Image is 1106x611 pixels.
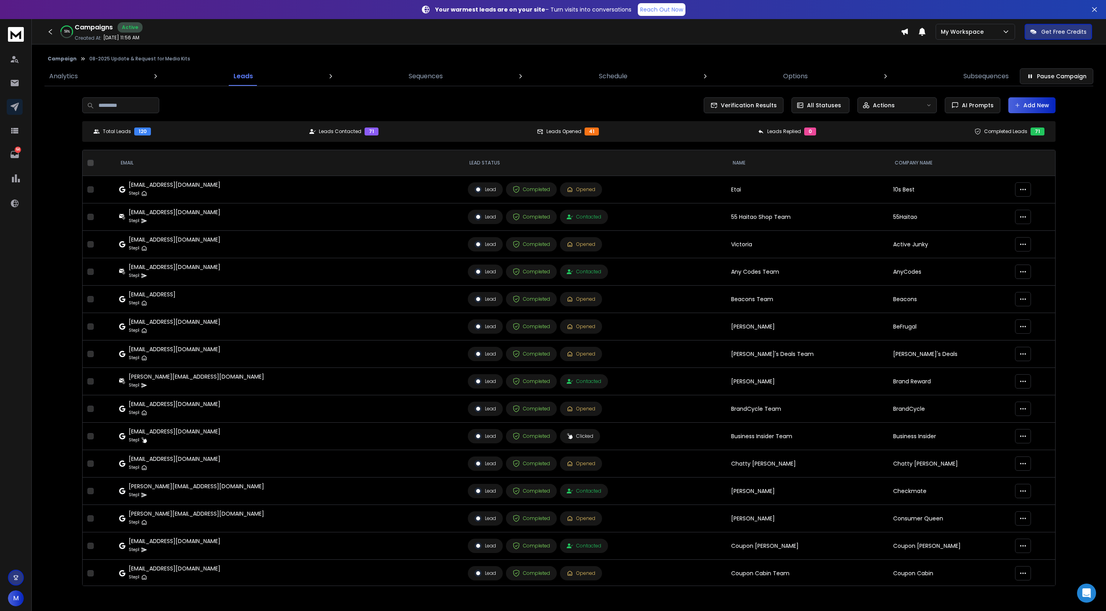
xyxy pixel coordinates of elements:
div: Completed [513,487,550,495]
div: [EMAIL_ADDRESS][DOMAIN_NAME] [129,318,220,326]
div: Contacted [567,543,601,549]
div: Lead [475,378,496,385]
p: Completed Leads [984,128,1027,135]
a: Options [778,67,813,86]
div: Completed [513,405,550,412]
td: Beacons [888,286,1011,313]
p: Step 1 [129,272,139,280]
div: [PERSON_NAME][EMAIL_ADDRESS][DOMAIN_NAME] [129,482,264,490]
div: Lead [475,515,496,522]
p: Step 1 [129,217,139,225]
div: Lead [475,296,496,303]
div: Lead [475,487,496,495]
h1: Campaigns [75,23,113,32]
p: Sequences [409,72,443,81]
div: [EMAIL_ADDRESS][DOMAIN_NAME] [129,565,220,572]
div: Lead [475,433,496,440]
td: Beacons Team [726,286,888,313]
div: Opened [567,186,595,193]
td: Checkmate [888,478,1011,505]
div: [EMAIL_ADDRESS][DOMAIN_NAME] [129,400,220,408]
td: Chatty [PERSON_NAME] [726,450,888,478]
a: Subsequences [959,67,1013,86]
div: Clicked [567,433,593,439]
p: Step 1 [129,299,139,307]
div: Lead [475,186,496,193]
p: Step 1 [129,546,139,554]
div: Contacted [567,214,601,220]
div: Completed [513,241,550,248]
a: Sequences [404,67,448,86]
button: AI Prompts [945,97,1000,113]
button: M [8,590,24,606]
div: Active [118,22,143,33]
td: Brand Reward [888,368,1011,395]
div: [EMAIL_ADDRESS][DOMAIN_NAME] [129,345,220,353]
p: 58 % [64,29,70,34]
p: Step 1 [129,189,139,197]
div: Lead [475,542,496,549]
td: Active Junky [888,231,1011,258]
a: Schedule [594,67,632,86]
p: Created At: [75,35,102,41]
div: Completed [513,433,550,440]
div: Opened [567,570,595,576]
td: [PERSON_NAME]'s Deals Team [726,340,888,368]
td: Coupon Cabin [888,560,1011,587]
div: Lead [475,323,496,330]
td: BrandCycle Team [726,395,888,423]
div: [EMAIL_ADDRESS][DOMAIN_NAME] [129,427,220,435]
div: Lead [475,268,496,275]
p: Step 1 [129,464,139,472]
div: Lead [475,213,496,220]
div: Completed [513,542,550,549]
div: Lead [475,350,496,358]
p: Leads Replied [767,128,801,135]
button: Get Free Credits [1025,24,1092,40]
p: Step 1 [129,409,139,417]
td: Etai [726,176,888,203]
div: Opened [567,323,595,330]
div: Completed [513,268,550,275]
button: Campaign [48,56,77,62]
div: Opened [567,406,595,412]
div: 0 [804,128,816,135]
a: 64 [7,147,23,162]
strong: Your warmest leads are on your site [435,6,545,14]
th: EMAIL [114,150,463,176]
div: Completed [513,378,550,385]
div: Completed [513,460,550,467]
p: Step 1 [129,436,139,444]
p: – Turn visits into conversations [435,6,631,14]
div: Opened [567,460,595,467]
span: AI Prompts [959,101,994,109]
td: [PERSON_NAME] [726,368,888,395]
td: Victoria [726,231,888,258]
p: Step 1 [129,327,139,335]
td: [PERSON_NAME] [726,478,888,505]
div: [EMAIL_ADDRESS][DOMAIN_NAME] [129,537,220,545]
td: AnyCodes [888,258,1011,286]
div: Opened [567,241,595,247]
a: Reach Out Now [638,3,685,16]
div: Opened [567,296,595,302]
td: Chatty [PERSON_NAME] [888,450,1011,478]
td: 55 Haitao Shop Team [726,203,888,231]
p: Total Leads [103,128,131,135]
div: Completed [513,213,550,220]
div: Contacted [567,378,601,385]
div: Lead [475,241,496,248]
div: [PERSON_NAME][EMAIL_ADDRESS][DOMAIN_NAME] [129,373,264,381]
div: Completed [513,296,550,303]
div: [EMAIL_ADDRESS][DOMAIN_NAME] [129,208,220,216]
p: All Statuses [807,101,841,109]
div: [EMAIL_ADDRESS] [129,290,176,298]
img: logo [8,27,24,42]
p: Step 1 [129,381,139,389]
div: 41 [585,128,599,135]
td: Coupon [PERSON_NAME] [888,532,1011,560]
p: Step 1 [129,354,139,362]
p: Reach Out Now [640,6,683,14]
div: [EMAIL_ADDRESS][DOMAIN_NAME] [129,263,220,271]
